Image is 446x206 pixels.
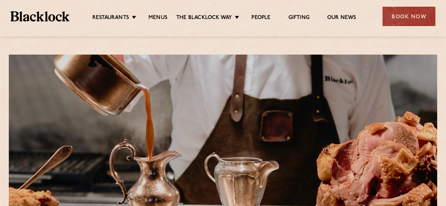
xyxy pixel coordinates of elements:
a: Our News [327,14,356,22]
div: Book Now [383,7,435,26]
a: The Blacklock Way [176,14,232,22]
a: People [251,14,270,22]
a: Menus [148,14,167,22]
a: Restaurants [92,14,129,22]
a: Gifting [288,14,310,22]
img: BL_Textured_Logo-footer-cropped.svg [11,11,69,21]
